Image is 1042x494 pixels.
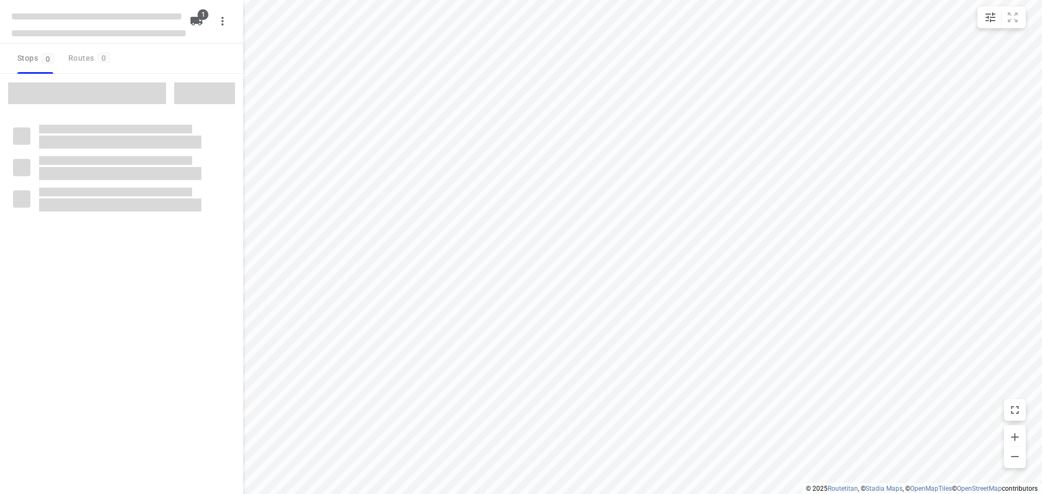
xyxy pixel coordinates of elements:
[980,7,1001,28] button: Map settings
[806,485,1038,492] li: © 2025 , © , © © contributors
[977,7,1026,28] div: small contained button group
[866,485,903,492] a: Stadia Maps
[957,485,1002,492] a: OpenStreetMap
[828,485,858,492] a: Routetitan
[910,485,952,492] a: OpenMapTiles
